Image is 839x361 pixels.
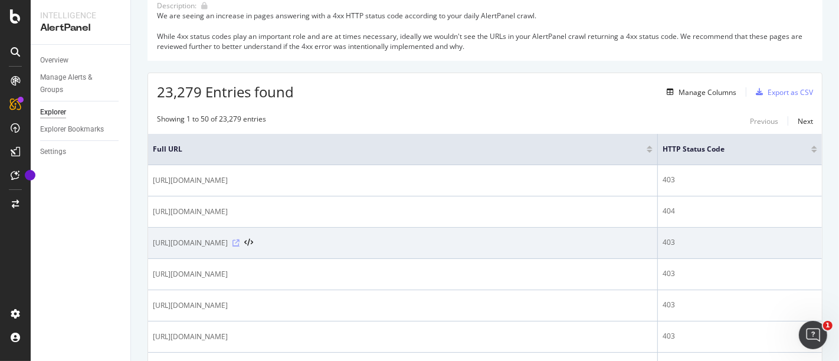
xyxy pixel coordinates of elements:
[40,71,111,96] div: Manage Alerts & Groups
[40,21,121,35] div: AlertPanel
[153,237,228,249] span: [URL][DOMAIN_NAME]
[40,106,122,119] a: Explorer
[750,114,778,128] button: Previous
[40,123,104,136] div: Explorer Bookmarks
[40,9,121,21] div: Intelligence
[157,114,266,128] div: Showing 1 to 50 of 23,279 entries
[798,114,813,128] button: Next
[153,331,228,343] span: [URL][DOMAIN_NAME]
[157,1,196,11] div: Description:
[232,239,240,247] a: Visit Online Page
[679,87,736,97] div: Manage Columns
[40,123,122,136] a: Explorer Bookmarks
[663,300,817,310] div: 403
[40,146,66,158] div: Settings
[662,85,736,99] button: Manage Columns
[153,144,629,155] span: Full URL
[663,175,817,185] div: 403
[40,146,122,158] a: Settings
[40,71,122,96] a: Manage Alerts & Groups
[153,300,228,311] span: [URL][DOMAIN_NAME]
[244,239,253,247] button: View HTML Source
[663,144,794,155] span: HTTP Status Code
[153,268,228,280] span: [URL][DOMAIN_NAME]
[157,82,294,101] span: 23,279 Entries found
[799,321,827,349] iframe: Intercom live chat
[663,206,817,216] div: 404
[751,83,813,101] button: Export as CSV
[157,11,813,51] div: We are seeing an increase in pages answering with a 4xx HTTP status code according to your daily ...
[153,206,228,218] span: [URL][DOMAIN_NAME]
[25,170,35,180] div: Tooltip anchor
[663,331,817,342] div: 403
[750,116,778,126] div: Previous
[663,268,817,279] div: 403
[40,54,68,67] div: Overview
[768,87,813,97] div: Export as CSV
[663,237,817,248] div: 403
[40,54,122,67] a: Overview
[823,321,833,330] span: 1
[153,175,228,186] span: [URL][DOMAIN_NAME]
[798,116,813,126] div: Next
[40,106,66,119] div: Explorer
